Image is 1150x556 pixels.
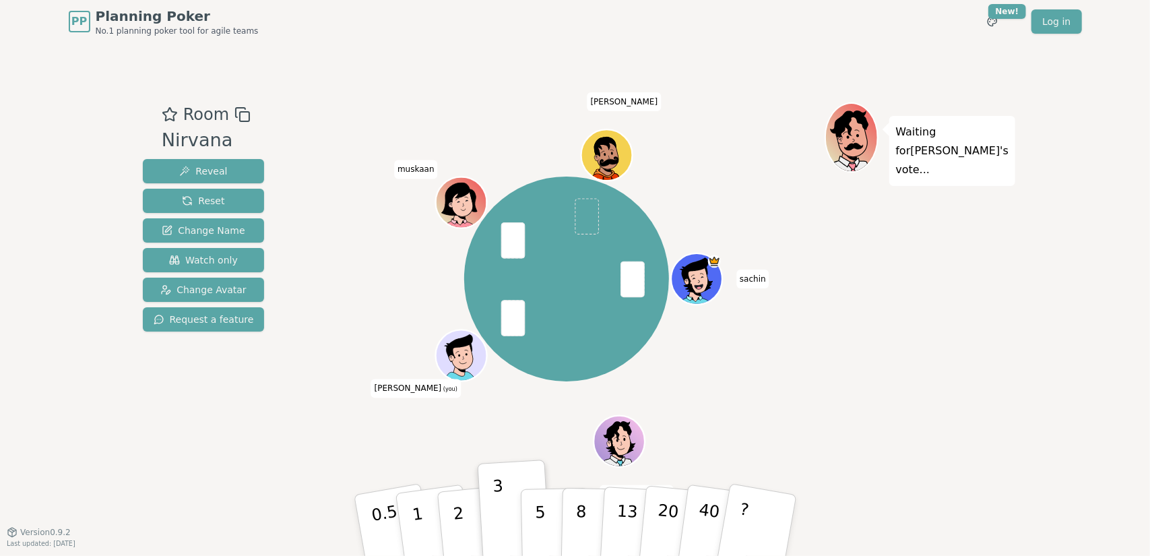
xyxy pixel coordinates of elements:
[162,127,251,154] div: Nirvana
[7,527,71,538] button: Version0.9.2
[600,485,674,504] span: Click to change your name
[736,270,769,288] span: Click to change your name
[394,160,438,179] span: Click to change your name
[980,9,1004,34] button: New!
[162,224,245,237] span: Change Name
[7,540,75,547] span: Last updated: [DATE]
[71,13,87,30] span: PP
[437,332,485,379] button: Click to change your avatar
[143,218,265,243] button: Change Name
[182,194,224,208] span: Reset
[160,283,247,297] span: Change Avatar
[988,4,1027,19] div: New!
[143,278,265,302] button: Change Avatar
[96,26,259,36] span: No.1 planning poker tool for agile teams
[96,7,259,26] span: Planning Poker
[143,189,265,213] button: Reset
[162,102,178,127] button: Add as favourite
[154,313,254,326] span: Request a feature
[371,379,461,398] span: Click to change your name
[179,164,227,178] span: Reveal
[492,476,507,550] p: 3
[183,102,229,127] span: Room
[1031,9,1081,34] a: Log in
[143,307,265,332] button: Request a feature
[708,255,721,268] span: sachin is the host
[587,92,662,111] span: Click to change your name
[441,387,457,393] span: (you)
[169,253,238,267] span: Watch only
[20,527,71,538] span: Version 0.9.2
[896,123,1009,179] p: Waiting for [PERSON_NAME] 's vote...
[143,248,265,272] button: Watch only
[143,159,265,183] button: Reveal
[69,7,259,36] a: PPPlanning PokerNo.1 planning poker tool for agile teams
